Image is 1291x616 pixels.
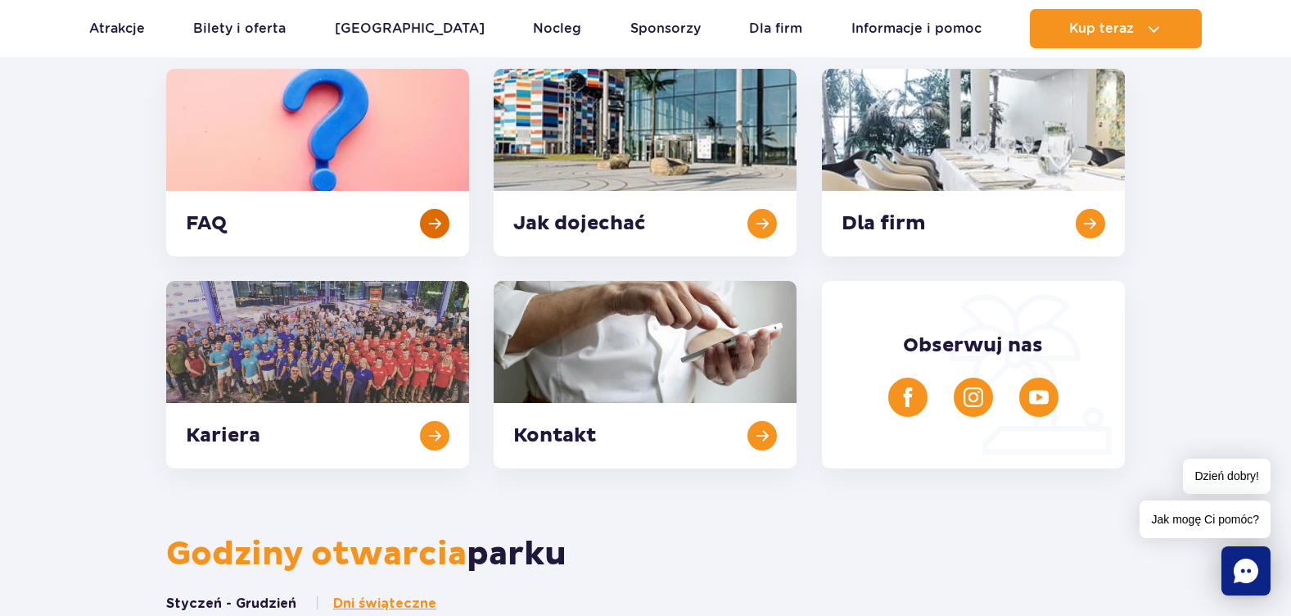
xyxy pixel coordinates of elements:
[1069,21,1134,36] span: Kup teraz
[333,595,436,613] span: Dni świąteczne
[749,9,802,48] a: Dla firm
[335,9,485,48] a: [GEOGRAPHIC_DATA]
[193,9,286,48] a: Bilety i oferta
[166,534,1125,575] h2: parku
[1030,9,1202,48] button: Kup teraz
[1183,459,1271,494] span: Dzień dobry!
[1029,387,1049,407] img: YouTube
[533,9,581,48] a: Nocleg
[903,333,1043,358] span: Obserwuj nas
[1221,546,1271,596] div: Chat
[898,387,918,407] img: Facebook
[166,534,467,575] span: Godziny otwarcia
[851,9,982,48] a: Informacje i pomoc
[89,9,145,48] a: Atrakcje
[630,9,701,48] a: Sponsorzy
[1140,500,1271,538] span: Jak mogę Ci pomóc?
[314,595,436,613] button: Dni świąteczne
[166,595,296,613] button: Styczeń - Grudzień
[964,387,983,407] img: Instagram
